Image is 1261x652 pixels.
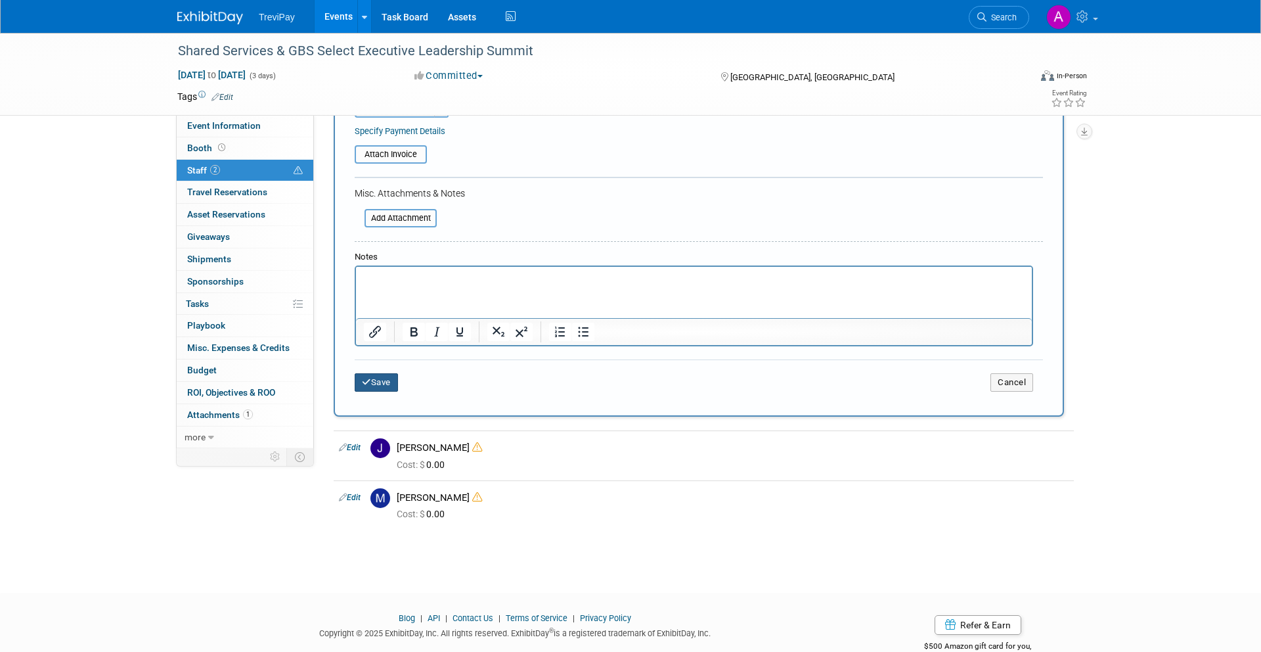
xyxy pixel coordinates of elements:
[1056,71,1087,81] div: In-Person
[487,323,510,341] button: Subscript
[210,165,220,175] span: 2
[417,613,426,623] span: |
[186,298,209,309] span: Tasks
[397,492,1069,504] div: [PERSON_NAME]
[428,613,440,623] a: API
[177,90,233,103] td: Tags
[339,493,361,502] a: Edit
[355,251,1033,264] div: Notes
[370,488,390,508] img: M.jpg
[248,72,276,80] span: (3 days)
[177,427,313,448] a: more
[187,342,290,353] span: Misc. Expenses & Credits
[187,365,217,375] span: Budget
[355,187,1043,200] div: Misc. Attachments & Notes
[986,12,1017,22] span: Search
[177,160,313,181] a: Staff2
[177,404,313,426] a: Attachments1
[187,187,267,197] span: Travel Reservations
[426,323,448,341] button: Italic
[215,143,228,152] span: Booth not reserved yet
[259,12,295,22] span: TreviPay
[952,68,1087,88] div: Event Format
[187,143,228,153] span: Booth
[397,459,426,470] span: Cost: $
[355,126,445,136] a: Specify Payment Details
[177,226,313,248] a: Giveaways
[177,181,313,203] a: Travel Reservations
[211,93,233,102] a: Edit
[1046,5,1071,30] img: Andy Duong
[173,39,1009,63] div: Shared Services & GBS Select Executive Leadership Summit
[294,165,303,177] span: Potential Scheduling Conflict -- at least one attendee is tagged in another overlapping event.
[177,360,313,381] a: Budget
[453,613,493,623] a: Contact Us
[177,271,313,292] a: Sponsorships
[510,323,533,341] button: Superscript
[187,231,230,242] span: Giveaways
[990,373,1033,392] button: Cancel
[572,323,594,341] button: Bullet list
[177,248,313,270] a: Shipments
[397,509,450,519] span: 0.00
[472,442,482,452] i: Double-book Warning!
[177,69,246,81] span: [DATE] [DATE]
[403,323,425,341] button: Bold
[177,382,313,404] a: ROI, Objectives & ROO
[1041,70,1054,81] img: Format-Inperson.png
[935,615,1021,635] a: Refer & Earn
[397,442,1069,454] div: [PERSON_NAME]
[506,613,567,623] a: Terms of Service
[410,69,488,83] button: Committed
[569,613,578,623] span: |
[549,627,554,634] sup: ®
[449,323,471,341] button: Underline
[177,624,852,640] div: Copyright © 2025 ExhibitDay, Inc. All rights reserved. ExhibitDay is a registered trademark of Ex...
[264,448,287,465] td: Personalize Event Tab Strip
[206,70,218,80] span: to
[1051,90,1086,97] div: Event Rating
[177,115,313,137] a: Event Information
[187,254,231,264] span: Shipments
[177,137,313,159] a: Booth
[187,387,275,398] span: ROI, Objectives & ROO
[355,373,398,392] button: Save
[177,204,313,225] a: Asset Reservations
[187,276,244,287] span: Sponsorships
[495,613,504,623] span: |
[472,492,482,502] i: Double-book Warning!
[187,409,253,420] span: Attachments
[356,267,1032,318] iframe: Rich Text Area
[399,613,415,623] a: Blog
[370,438,390,458] img: J.jpg
[364,323,386,341] button: Insert/edit link
[187,320,225,331] span: Playbook
[177,293,313,315] a: Tasks
[243,409,253,419] span: 1
[287,448,314,465] td: Toggle Event Tabs
[187,209,265,220] span: Asset Reservations
[397,509,426,519] span: Cost: $
[177,11,243,24] img: ExhibitDay
[339,443,361,452] a: Edit
[397,459,450,470] span: 0.00
[185,432,206,442] span: more
[177,315,313,337] a: Playbook
[187,120,261,131] span: Event Information
[549,323,571,341] button: Numbered list
[580,613,631,623] a: Privacy Policy
[177,337,313,359] a: Misc. Expenses & Credits
[730,72,895,82] span: [GEOGRAPHIC_DATA], [GEOGRAPHIC_DATA]
[442,613,451,623] span: |
[187,165,220,175] span: Staff
[969,6,1029,29] a: Search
